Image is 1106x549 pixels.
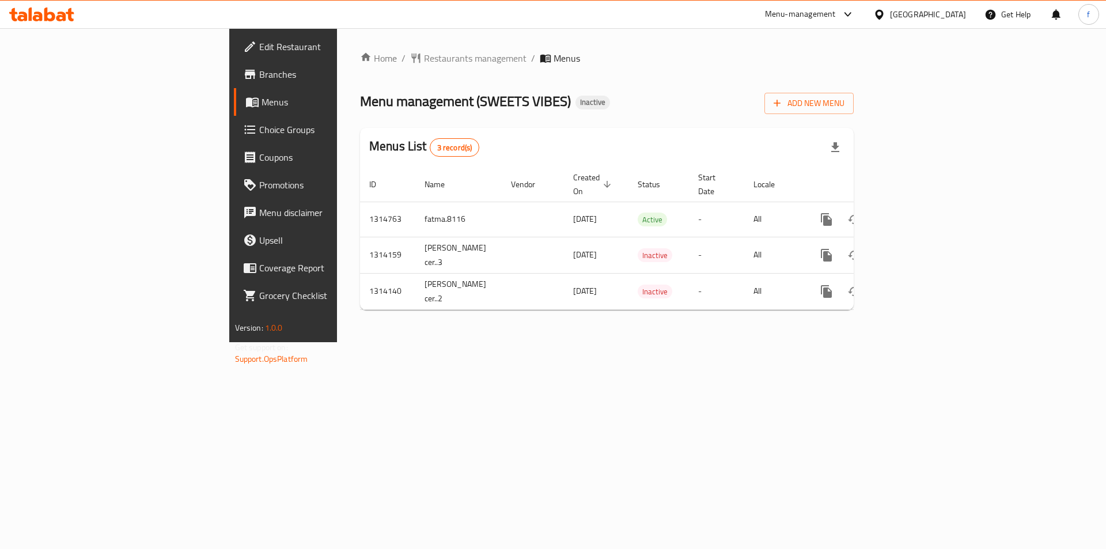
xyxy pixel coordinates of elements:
[430,138,480,157] div: Total records count
[425,177,460,191] span: Name
[840,241,868,269] button: Change Status
[638,177,675,191] span: Status
[369,177,391,191] span: ID
[234,88,414,116] a: Menus
[840,278,868,305] button: Change Status
[638,249,672,262] span: Inactive
[234,282,414,309] a: Grocery Checklist
[410,51,527,65] a: Restaurants management
[259,40,405,54] span: Edit Restaurant
[638,285,672,298] span: Inactive
[753,177,790,191] span: Locale
[1087,8,1090,21] span: f
[531,51,535,65] li: /
[744,237,804,273] td: All
[234,171,414,199] a: Promotions
[259,150,405,164] span: Coupons
[234,60,414,88] a: Branches
[765,7,836,21] div: Menu-management
[234,254,414,282] a: Coverage Report
[360,167,933,310] table: enhanced table
[259,233,405,247] span: Upsell
[764,93,854,114] button: Add New Menu
[554,51,580,65] span: Menus
[430,142,479,153] span: 3 record(s)
[744,273,804,309] td: All
[415,273,502,309] td: [PERSON_NAME] cer..2
[235,340,288,355] span: Get support on:
[890,8,966,21] div: [GEOGRAPHIC_DATA]
[575,96,610,109] div: Inactive
[689,273,744,309] td: -
[259,289,405,302] span: Grocery Checklist
[689,202,744,237] td: -
[573,211,597,226] span: [DATE]
[415,202,502,237] td: fatma.8116
[813,241,840,269] button: more
[234,143,414,171] a: Coupons
[259,261,405,275] span: Coverage Report
[744,202,804,237] td: All
[638,248,672,262] div: Inactive
[262,95,405,109] span: Menus
[235,351,308,366] a: Support.OpsPlatform
[265,320,283,335] span: 1.0.0
[259,67,405,81] span: Branches
[573,247,597,262] span: [DATE]
[511,177,550,191] span: Vendor
[840,206,868,233] button: Change Status
[259,206,405,219] span: Menu disclaimer
[360,51,854,65] nav: breadcrumb
[573,283,597,298] span: [DATE]
[575,97,610,107] span: Inactive
[813,278,840,305] button: more
[235,320,263,335] span: Version:
[804,167,933,202] th: Actions
[573,171,615,198] span: Created On
[234,226,414,254] a: Upsell
[424,51,527,65] span: Restaurants management
[821,134,849,161] div: Export file
[259,178,405,192] span: Promotions
[360,88,571,114] span: Menu management ( SWEETS VIBES )
[415,237,502,273] td: [PERSON_NAME] cer..3
[234,33,414,60] a: Edit Restaurant
[638,213,667,226] span: Active
[813,206,840,233] button: more
[689,237,744,273] td: -
[369,138,479,157] h2: Menus List
[234,116,414,143] a: Choice Groups
[259,123,405,137] span: Choice Groups
[774,96,844,111] span: Add New Menu
[234,199,414,226] a: Menu disclaimer
[698,171,730,198] span: Start Date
